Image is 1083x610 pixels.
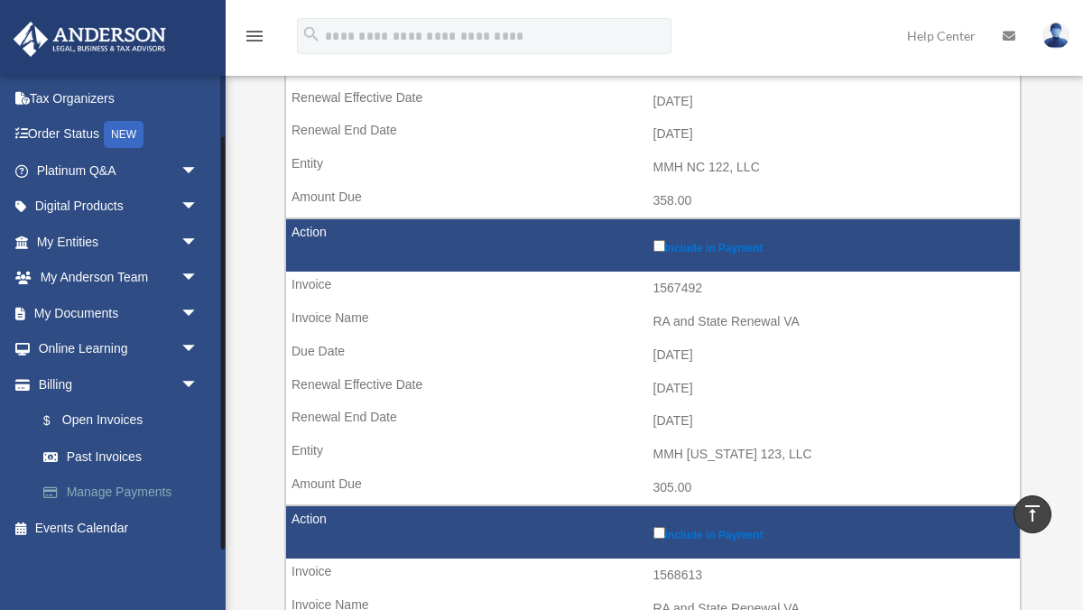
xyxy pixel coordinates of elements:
i: menu [244,25,265,47]
span: arrow_drop_down [180,260,217,297]
label: Include in Payment [653,523,1012,541]
img: User Pic [1042,23,1069,49]
a: Digital Productsarrow_drop_down [13,189,226,225]
td: [DATE] [286,338,1020,373]
a: Past Invoices [25,439,226,475]
span: $ [53,410,62,432]
td: [DATE] [286,85,1020,119]
a: Billingarrow_drop_down [13,366,226,402]
label: Include in Payment [653,236,1012,254]
div: NEW [104,121,143,148]
span: arrow_drop_down [180,224,217,261]
span: arrow_drop_down [180,189,217,226]
span: arrow_drop_down [180,331,217,368]
a: Tax Organizers [13,80,226,116]
input: Include in Payment [653,240,665,252]
img: Anderson Advisors Platinum Portal [8,22,171,57]
a: Manage Payments [25,475,226,511]
i: vertical_align_top [1022,503,1043,524]
td: [DATE] [286,117,1020,152]
a: Order StatusNEW [13,116,226,153]
input: Include in Payment [653,527,665,539]
td: [DATE] [286,404,1020,439]
td: [DATE] [286,372,1020,406]
a: My Documentsarrow_drop_down [13,295,226,331]
a: Online Learningarrow_drop_down [13,331,226,367]
a: menu [244,32,265,47]
a: Platinum Q&Aarrow_drop_down [13,152,226,189]
td: 1568613 [286,559,1020,593]
a: vertical_align_top [1014,495,1051,533]
a: My Anderson Teamarrow_drop_down [13,260,226,296]
td: 1567492 [286,272,1020,306]
i: search [301,24,321,44]
td: MMH NC 122, LLC [286,151,1020,185]
td: 305.00 [286,471,1020,505]
a: Events Calendar [13,510,226,546]
span: arrow_drop_down [180,366,217,403]
span: arrow_drop_down [180,152,217,189]
td: MMH [US_STATE] 123, LLC [286,438,1020,472]
td: 358.00 [286,184,1020,218]
a: My Entitiesarrow_drop_down [13,224,226,260]
a: $Open Invoices [25,402,217,439]
div: RA and State Renewal VA [653,314,1012,329]
span: arrow_drop_down [180,295,217,332]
